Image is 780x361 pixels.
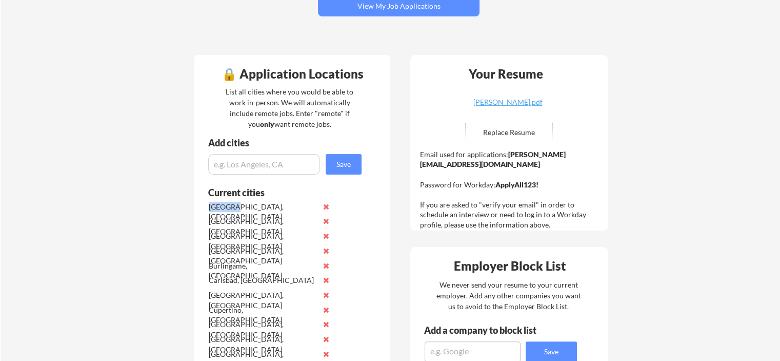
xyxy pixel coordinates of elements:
[219,86,360,129] div: List all cities where you would be able to work in-person. We will automatically include remote j...
[197,68,388,80] div: 🔒 Application Locations
[209,261,317,281] div: Burlingame, [GEOGRAPHIC_DATA]
[209,231,317,251] div: [GEOGRAPHIC_DATA], [GEOGRAPHIC_DATA]
[209,334,317,354] div: [GEOGRAPHIC_DATA], [GEOGRAPHIC_DATA]
[209,319,317,339] div: [GEOGRAPHIC_DATA], [GEOGRAPHIC_DATA]
[209,246,317,266] div: [GEOGRAPHIC_DATA], [GEOGRAPHIC_DATA]
[209,275,317,286] div: Carlsbad, [GEOGRAPHIC_DATA]
[447,99,569,115] a: [PERSON_NAME].pdf
[495,180,538,189] strong: ApplyAll123!
[209,290,317,310] div: [GEOGRAPHIC_DATA], [GEOGRAPHIC_DATA]
[447,99,569,106] div: [PERSON_NAME].pdf
[208,138,364,147] div: Add cities
[208,188,350,197] div: Current cities
[424,326,552,335] div: Add a company to block list
[208,154,320,175] input: e.g. Los Angeles, CA
[435,279,582,312] div: We never send your resume to your current employer. Add any other companies you want us to avoid ...
[420,150,566,169] strong: [PERSON_NAME][EMAIL_ADDRESS][DOMAIN_NAME]
[420,149,601,230] div: Email used for applications: Password for Workday: If you are asked to "verify your email" in ord...
[259,120,274,128] strong: only
[326,154,362,175] button: Save
[414,260,605,272] div: Employer Block List
[209,305,317,325] div: Cupertino, [GEOGRAPHIC_DATA]
[209,216,317,236] div: [GEOGRAPHIC_DATA], [GEOGRAPHIC_DATA]
[455,68,556,80] div: Your Resume
[209,202,317,222] div: [GEOGRAPHIC_DATA], [GEOGRAPHIC_DATA]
